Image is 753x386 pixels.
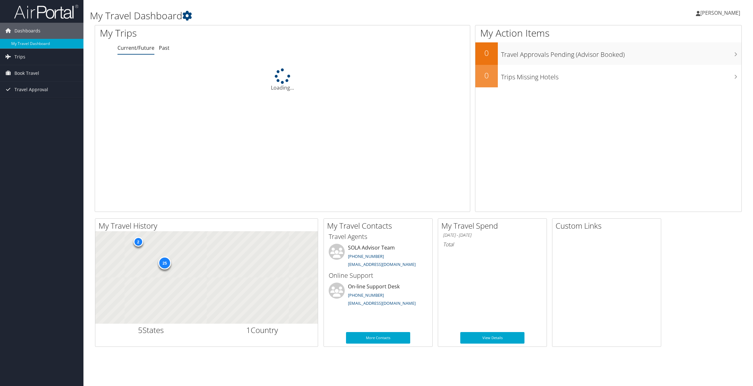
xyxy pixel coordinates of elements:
[700,9,740,16] span: [PERSON_NAME]
[14,49,25,65] span: Trips
[443,241,542,248] h6: Total
[329,271,428,280] h3: Online Support
[95,68,470,92] div: Loading...
[327,220,432,231] h2: My Travel Contacts
[475,26,741,40] h1: My Action Items
[325,244,431,270] li: SOLA Advisor Team
[325,283,431,309] li: On-line Support Desk
[14,4,78,19] img: airportal-logo.png
[212,325,313,336] h2: Country
[475,65,741,87] a: 0Trips Missing Hotels
[443,232,542,238] h6: [DATE] - [DATE]
[90,9,528,22] h1: My Travel Dashboard
[100,26,309,40] h1: My Trips
[133,237,143,247] div: 2
[696,3,747,22] a: [PERSON_NAME]
[501,69,741,82] h3: Trips Missing Hotels
[475,70,498,81] h2: 0
[14,82,48,98] span: Travel Approval
[348,253,384,259] a: [PHONE_NUMBER]
[117,44,154,51] a: Current/Future
[100,325,202,336] h2: States
[501,47,741,59] h3: Travel Approvals Pending (Advisor Booked)
[14,65,39,81] span: Book Travel
[346,332,410,344] a: More Contacts
[475,42,741,65] a: 0Travel Approvals Pending (Advisor Booked)
[329,232,428,241] h3: Travel Agents
[460,332,524,344] a: View Details
[348,292,384,298] a: [PHONE_NUMBER]
[159,44,169,51] a: Past
[348,261,416,267] a: [EMAIL_ADDRESS][DOMAIN_NAME]
[556,220,661,231] h2: Custom Links
[441,220,547,231] h2: My Travel Spend
[99,220,318,231] h2: My Travel History
[475,48,498,58] h2: 0
[348,300,416,306] a: [EMAIL_ADDRESS][DOMAIN_NAME]
[138,325,143,335] span: 5
[246,325,251,335] span: 1
[14,23,40,39] span: Dashboards
[158,257,171,269] div: 25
